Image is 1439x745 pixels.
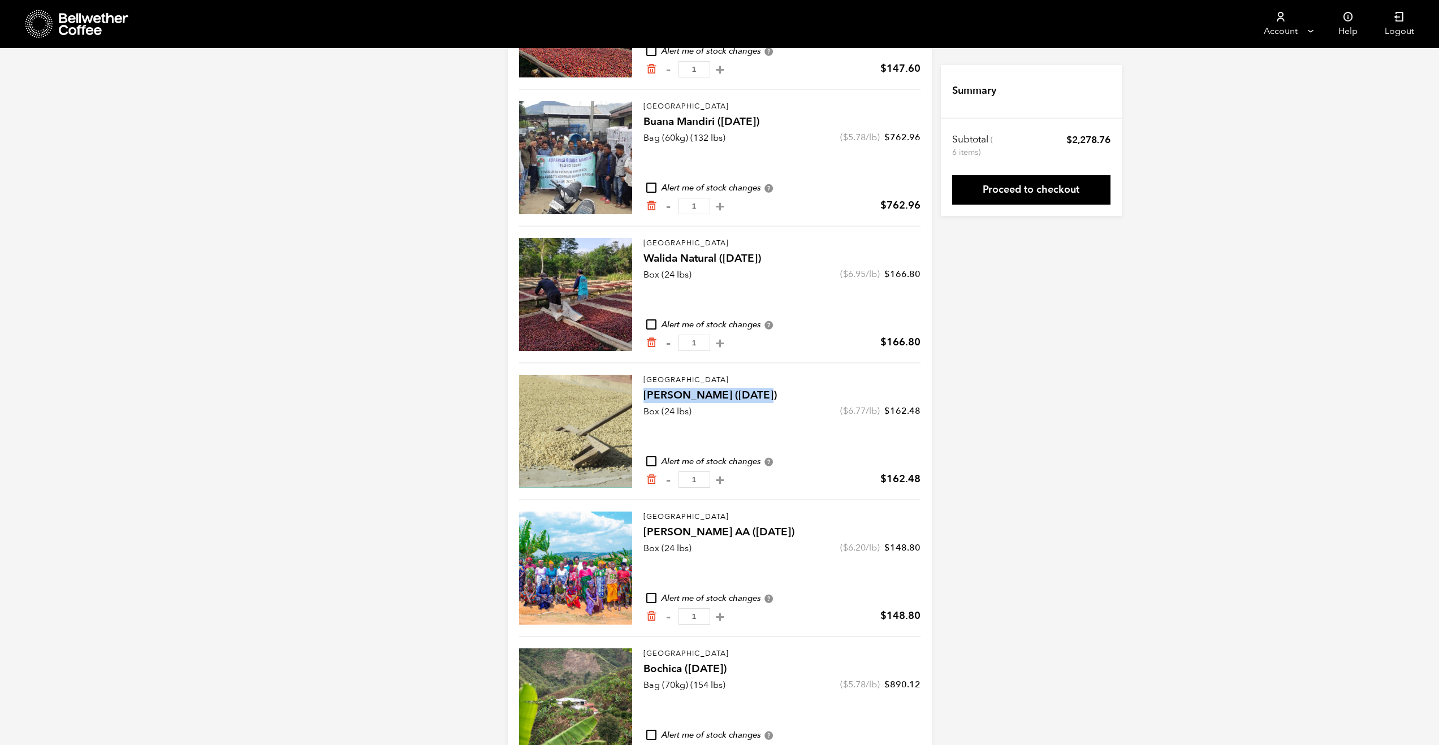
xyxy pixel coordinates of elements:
[880,335,921,349] bdi: 166.80
[643,456,921,468] div: Alert me of stock changes
[843,405,848,417] span: $
[679,198,710,214] input: Qty
[643,512,921,523] p: [GEOGRAPHIC_DATA]
[713,64,727,75] button: +
[843,131,866,144] bdi: 5.78
[880,472,921,486] bdi: 162.48
[843,542,866,554] bdi: 6.20
[643,251,921,267] h4: Walida Natural ([DATE])
[643,182,921,194] div: Alert me of stock changes
[884,131,890,144] span: $
[880,335,887,349] span: $
[713,201,727,212] button: +
[1066,133,1110,146] bdi: 2,278.76
[662,201,676,212] button: -
[679,61,710,77] input: Qty
[884,405,921,417] bdi: 162.48
[840,678,880,691] span: ( /lb)
[646,63,657,75] a: Remove from cart
[880,609,887,623] span: $
[713,611,727,622] button: +
[843,268,848,280] span: $
[643,405,692,418] p: Box (24 lbs)
[884,678,890,691] span: $
[884,131,921,144] bdi: 762.96
[880,62,887,76] span: $
[880,62,921,76] bdi: 147.60
[646,200,657,212] a: Remove from cart
[643,319,921,331] div: Alert me of stock changes
[713,337,727,349] button: +
[843,678,866,691] bdi: 5.78
[662,611,676,622] button: -
[643,388,921,404] h4: [PERSON_NAME] ([DATE])
[643,268,692,281] p: Box (24 lbs)
[843,268,866,280] bdi: 6.95
[952,175,1110,205] a: Proceed to checkout
[643,678,725,692] p: Bag (70kg) (154 lbs)
[713,474,727,486] button: +
[884,678,921,691] bdi: 890.12
[643,131,725,145] p: Bag (60kg) (132 lbs)
[880,198,921,213] bdi: 762.96
[840,542,880,554] span: ( /lb)
[952,133,995,158] th: Subtotal
[840,405,880,417] span: ( /lb)
[662,337,676,349] button: -
[884,542,921,554] bdi: 148.80
[843,542,848,554] span: $
[643,661,921,677] h4: Bochica ([DATE])
[643,114,921,130] h4: Buana Mandiri ([DATE])
[643,238,921,249] p: [GEOGRAPHIC_DATA]
[843,405,866,417] bdi: 6.77
[880,198,887,213] span: $
[880,472,887,486] span: $
[643,729,921,742] div: Alert me of stock changes
[884,268,890,280] span: $
[884,405,890,417] span: $
[840,268,880,280] span: ( /lb)
[662,474,676,486] button: -
[646,474,657,486] a: Remove from cart
[679,335,710,351] input: Qty
[880,609,921,623] bdi: 148.80
[643,525,921,540] h4: [PERSON_NAME] AA ([DATE])
[840,131,880,144] span: ( /lb)
[679,471,710,488] input: Qty
[662,64,676,75] button: -
[884,268,921,280] bdi: 166.80
[843,131,848,144] span: $
[643,375,921,386] p: [GEOGRAPHIC_DATA]
[643,648,921,660] p: [GEOGRAPHIC_DATA]
[646,610,657,622] a: Remove from cart
[643,45,921,58] div: Alert me of stock changes
[643,542,692,555] p: Box (24 lbs)
[843,678,848,691] span: $
[884,542,890,554] span: $
[1066,133,1072,146] span: $
[643,592,921,605] div: Alert me of stock changes
[646,337,657,349] a: Remove from cart
[679,608,710,625] input: Qty
[952,84,996,98] h4: Summary
[643,101,921,112] p: [GEOGRAPHIC_DATA]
